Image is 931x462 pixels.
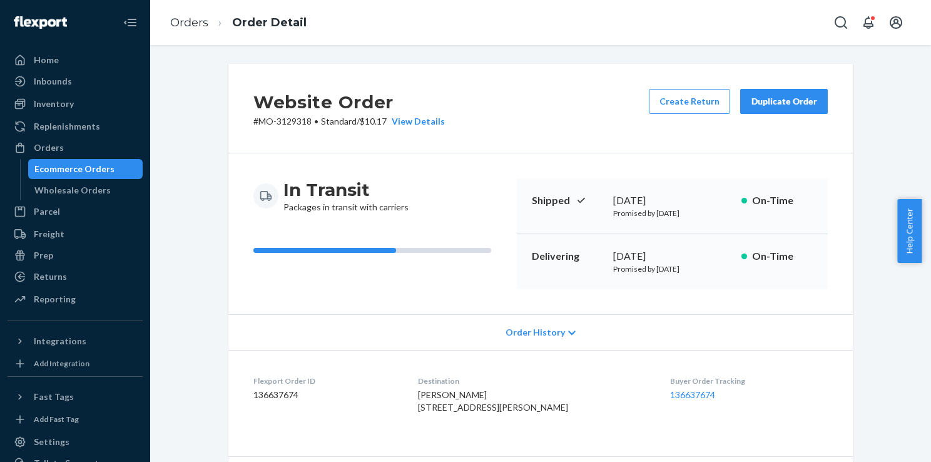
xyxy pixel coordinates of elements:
a: Inbounds [8,71,143,91]
div: Orders [34,141,64,154]
a: Freight [8,224,143,244]
div: Add Fast Tag [34,414,79,424]
p: Delivering [532,249,603,264]
p: On-Time [752,193,813,208]
div: [DATE] [613,249,731,264]
a: 136637674 [670,389,715,400]
div: Ecommerce Orders [34,163,114,175]
a: Replenishments [8,116,143,136]
a: Returns [8,267,143,287]
div: Home [34,54,59,66]
p: Shipped [532,193,603,208]
a: Prep [8,245,143,265]
dt: Flexport Order ID [253,376,398,386]
span: [PERSON_NAME] [STREET_ADDRESS][PERSON_NAME] [418,389,568,413]
a: Add Integration [8,356,143,371]
a: Settings [8,432,143,452]
p: On-Time [752,249,813,264]
button: Close Navigation [118,10,143,35]
button: Fast Tags [8,387,143,407]
button: Open Search Box [828,10,853,35]
dd: 136637674 [253,389,398,401]
ol: breadcrumbs [160,4,317,41]
button: Open notifications [856,10,881,35]
div: Returns [34,270,67,283]
a: Parcel [8,202,143,222]
p: Promised by [DATE] [613,264,731,274]
a: Reporting [8,289,143,309]
div: Duplicate Order [751,95,817,108]
p: # MO-3129318 / $10.17 [253,115,445,128]
div: Add Integration [34,358,89,369]
div: Packages in transit with carriers [283,178,409,213]
div: Integrations [34,335,86,347]
div: Wholesale Orders [34,184,111,197]
div: Replenishments [34,120,100,133]
a: Home [8,50,143,70]
h3: In Transit [283,178,409,201]
div: Freight [34,228,64,240]
div: Inventory [34,98,74,110]
a: Orders [170,16,208,29]
span: Standard [321,116,357,126]
button: Create Return [649,89,730,114]
div: Fast Tags [34,391,74,403]
a: Orders [8,138,143,158]
span: Order History [506,326,565,339]
img: Flexport logo [14,16,67,29]
dt: Buyer Order Tracking [670,376,828,386]
div: Prep [34,249,53,262]
div: Inbounds [34,75,72,88]
dt: Destination [418,376,651,386]
a: Inventory [8,94,143,114]
p: Promised by [DATE] [613,208,731,218]
div: Settings [34,436,69,448]
div: [DATE] [613,193,731,208]
a: Wholesale Orders [28,180,143,200]
a: Order Detail [232,16,307,29]
a: Ecommerce Orders [28,159,143,179]
button: Duplicate Order [740,89,828,114]
h2: Website Order [253,89,445,115]
div: Parcel [34,205,60,218]
button: Help Center [897,199,922,263]
button: Open account menu [883,10,908,35]
a: Add Fast Tag [8,412,143,427]
span: • [314,116,318,126]
button: Integrations [8,331,143,351]
div: Reporting [34,293,76,305]
button: View Details [387,115,445,128]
